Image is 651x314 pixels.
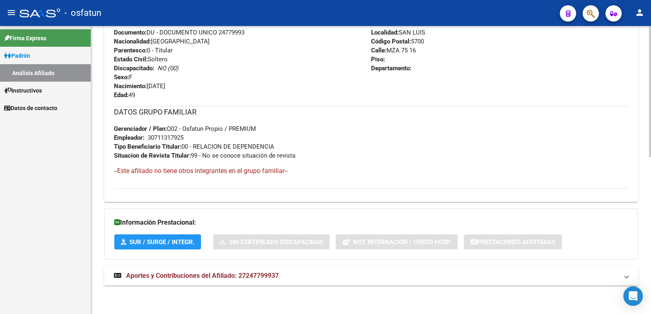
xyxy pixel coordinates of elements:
strong: CUIL: [114,20,129,27]
strong: Nacionalidad: [114,38,151,45]
span: 49 [114,91,135,99]
span: Padrón [4,51,30,60]
strong: Sexo: [114,74,129,81]
strong: Gerenciador / Plan: [114,125,167,132]
span: DU - DOCUMENTO UNICO 24779993 [114,29,245,36]
button: Not. Internacion / Censo Hosp. [336,234,458,249]
mat-icon: person [635,8,644,17]
strong: Código Postal: [371,38,411,45]
strong: Parentesco: [114,47,147,54]
div: Open Intercom Messenger [623,286,643,306]
span: [DATE] [114,82,165,90]
strong: Discapacitado: [114,65,154,72]
h3: DATOS GRUPO FAMILIAR [114,106,628,118]
span: 0 - Titular [114,47,173,54]
span: MZA 75 16 [371,47,416,54]
strong: Empleador: [114,134,144,141]
strong: Documento: [114,29,146,36]
span: Firma Express [4,34,46,43]
strong: Departamento: [371,65,411,72]
button: SUR / SURGE / INTEGR. [114,234,201,249]
strong: Nacimiento: [114,82,147,90]
span: 00 - RELACION DE DEPENDENCIA [114,143,274,150]
h4: --Este afiliado no tiene otros integrantes en el grupo familiar-- [114,167,628,175]
span: San Luis [371,20,422,27]
span: Soltero [114,56,168,63]
strong: Localidad: [371,29,399,36]
span: - osfatun [64,4,101,22]
span: 27247799937 [114,20,164,27]
h3: Información Prestacional: [114,217,628,228]
strong: Tipo Beneficiario Titular: [114,143,181,150]
button: Prestaciones Auditadas [464,234,562,249]
span: O02 - Osfatun Propio / PREMIUM [114,125,256,132]
span: Sin Certificado Discapacidad [229,238,323,246]
span: 99 - No se conoce situación de revista [114,152,295,159]
span: Aportes y Contribuciones del Afiliado: 27247799937 [126,272,279,279]
strong: Provincia: [371,20,399,27]
span: SUR / SURGE / INTEGR. [129,238,194,246]
strong: Estado Civil: [114,56,148,63]
mat-expansion-panel-header: Aportes y Contribuciones del Afiliado: 27247799937 [104,266,638,286]
span: Datos de contacto [4,104,57,113]
strong: Piso: [371,56,385,63]
button: Sin Certificado Discapacidad [213,234,330,249]
strong: Calle: [371,47,387,54]
strong: Situacion de Revista Titular: [114,152,191,159]
strong: Edad: [114,91,129,99]
span: Prestaciones Auditadas [477,238,555,246]
span: F [114,74,132,81]
i: NO (00) [157,65,178,72]
div: 30711317925 [148,133,184,142]
mat-icon: menu [7,8,16,17]
span: SAN LUIS [371,29,425,36]
span: 5700 [371,38,424,45]
span: Instructivos [4,86,42,95]
span: [GEOGRAPHIC_DATA] [114,38,210,45]
span: Not. Internacion / Censo Hosp. [353,238,451,246]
